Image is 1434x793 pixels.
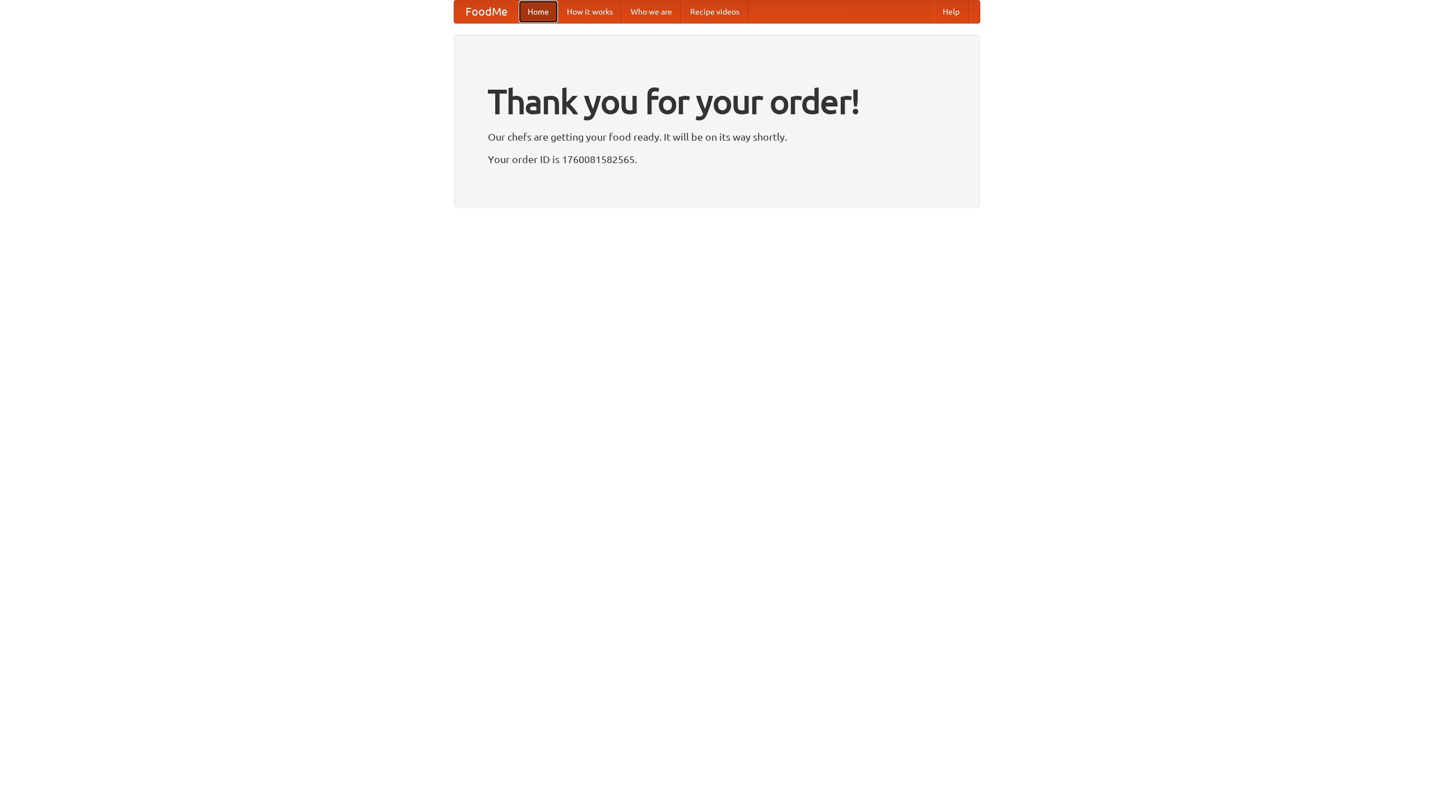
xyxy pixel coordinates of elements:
[488,151,946,168] p: Your order ID is 1760081582565.
[622,1,681,23] a: Who we are
[488,75,946,128] h1: Thank you for your order!
[488,128,946,145] p: Our chefs are getting your food ready. It will be on its way shortly.
[558,1,622,23] a: How it works
[454,1,519,23] a: FoodMe
[934,1,969,23] a: Help
[519,1,558,23] a: Home
[681,1,748,23] a: Recipe videos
